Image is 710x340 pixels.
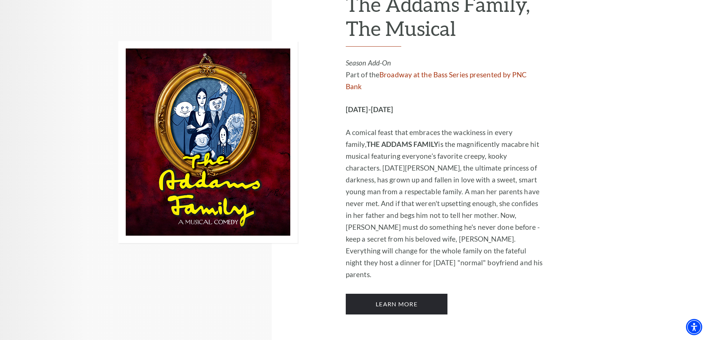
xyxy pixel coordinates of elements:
[346,294,447,314] a: Learn More The Addams Family, The Musical
[118,41,298,243] img: Performing Arts Fort Worth Presents
[346,70,527,91] a: Broadway at the Bass Series presented by PNC Bank
[346,127,544,280] p: A comical feast that embraces the wackiness in every family, is the magnificently macabre hit mus...
[346,105,393,114] strong: [DATE]-[DATE]
[346,57,544,92] p: Part of the
[686,319,702,335] div: Accessibility Menu
[346,58,391,67] em: Season Add-On
[366,140,439,148] strong: THE ADDAMS FAMILY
